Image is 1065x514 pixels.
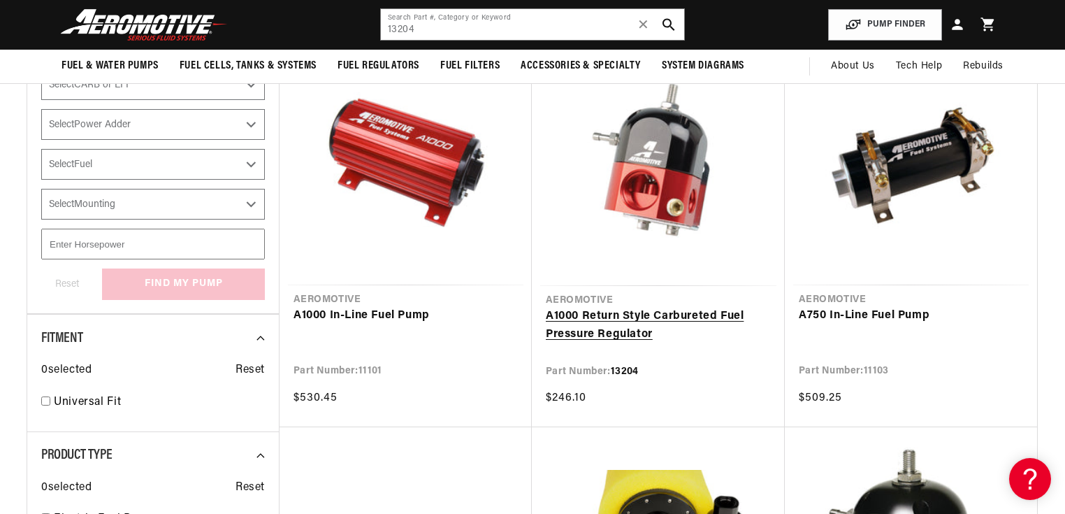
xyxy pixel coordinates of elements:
summary: Accessories & Specialty [510,50,651,83]
span: Reset [236,362,265,380]
summary: Fuel & Water Pumps [51,50,169,83]
span: ✕ [637,13,650,36]
input: Enter Horsepower [41,229,265,259]
select: Power Adder [41,109,265,140]
select: Fuel [41,149,265,180]
span: Fuel Regulators [338,59,419,73]
span: Fitment [41,331,82,345]
span: Fuel Cells, Tanks & Systems [180,59,317,73]
input: Search by Part Number, Category or Keyword [381,9,684,40]
select: Mounting [41,189,265,220]
a: Universal Fit [54,394,265,412]
img: Aeromotive [57,8,231,41]
button: PUMP FINDER [828,9,942,41]
summary: Fuel Cells, Tanks & Systems [169,50,327,83]
span: Fuel & Water Pumps [61,59,159,73]
span: System Diagrams [662,59,744,73]
summary: Rebuilds [952,50,1014,83]
a: A750 In-Line Fuel Pump [799,307,1023,325]
span: Accessories & Specialty [521,59,641,73]
span: 0 selected [41,479,92,497]
a: A1000 Return Style Carbureted Fuel Pressure Regulator [546,308,771,343]
a: About Us [820,50,885,83]
button: search button [653,9,684,40]
summary: Tech Help [885,50,952,83]
summary: Fuel Regulators [327,50,430,83]
span: About Us [831,61,875,71]
span: Rebuilds [963,59,1004,74]
span: Product Type [41,448,112,462]
span: Tech Help [896,59,942,74]
a: A1000 In-Line Fuel Pump [294,307,518,325]
span: Fuel Filters [440,59,500,73]
select: CARB or EFI [41,69,265,100]
span: 0 selected [41,362,92,380]
summary: System Diagrams [651,50,755,83]
summary: Fuel Filters [430,50,510,83]
span: Reset [236,479,265,497]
